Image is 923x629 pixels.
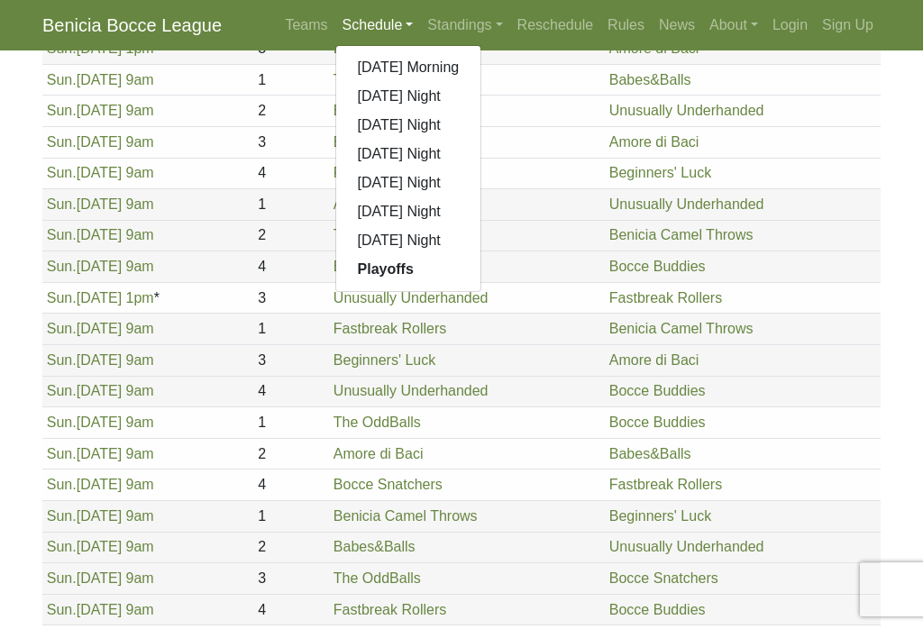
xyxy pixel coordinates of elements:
[47,602,154,617] a: Sun.[DATE] 9am
[253,469,329,501] td: 4
[609,383,706,398] a: Bocce Buddies
[47,227,154,242] a: Sun.[DATE] 9am
[609,41,699,56] a: Amore di Baci
[47,352,154,368] a: Sun.[DATE] 9am
[47,72,154,87] a: Sun.[DATE] 9am
[47,446,154,461] a: Sun.[DATE] 9am
[334,41,443,56] a: Bocce Snatchers
[334,196,424,212] a: Amore di Baci
[47,103,154,118] a: Sun.[DATE] 9am
[253,532,329,563] td: 2
[609,103,764,118] a: Unusually Underhanded
[253,220,329,251] td: 2
[253,282,329,314] td: 3
[47,259,77,274] span: Sun.
[253,126,329,158] td: 3
[47,383,154,398] a: Sun.[DATE] 9am
[334,477,443,492] a: Bocce Snatchers
[815,7,881,43] a: Sign Up
[609,72,691,87] a: Babes&Balls
[253,345,329,377] td: 3
[358,261,414,277] strong: Playoffs
[47,570,154,586] a: Sun.[DATE] 9am
[47,602,77,617] span: Sun.
[47,446,77,461] span: Sun.
[253,96,329,127] td: 2
[334,165,446,180] a: Fastbreak Rollers
[47,41,154,56] a: Sun.[DATE] 1pm
[609,570,718,586] a: Bocce Snatchers
[47,259,154,274] a: Sun.[DATE] 9am
[609,352,699,368] a: Amore di Baci
[47,570,77,586] span: Sun.
[335,45,482,292] div: Schedule
[609,477,722,492] a: Fastbreak Rollers
[336,197,481,226] a: [DATE] Night
[609,227,754,242] a: Benicia Camel Throws
[47,539,77,554] span: Sun.
[47,165,77,180] span: Sun.
[253,64,329,96] td: 1
[47,539,154,554] a: Sun.[DATE] 9am
[47,196,77,212] span: Sun.
[334,134,430,150] a: Bocce Buddies
[253,189,329,221] td: 1
[334,383,489,398] a: Unusually Underhanded
[47,415,154,430] a: Sun.[DATE] 9am
[253,501,329,533] td: 1
[334,352,435,368] a: Beginners' Luck
[253,407,329,439] td: 1
[47,290,154,305] a: Sun.[DATE] 1pm
[47,227,77,242] span: Sun.
[47,103,77,118] span: Sun.
[47,321,154,336] a: Sun.[DATE] 9am
[335,7,421,43] a: Schedule
[609,259,706,274] a: Bocce Buddies
[47,352,77,368] span: Sun.
[336,140,481,169] a: [DATE] Night
[336,53,481,82] a: [DATE] Morning
[47,508,77,524] span: Sun.
[702,7,765,43] a: About
[47,383,77,398] span: Sun.
[47,290,77,305] span: Sun.
[334,259,443,274] a: Bocce Snatchers
[253,438,329,469] td: 2
[253,376,329,407] td: 4
[253,251,329,283] td: 4
[334,602,446,617] a: Fastbreak Rollers
[609,290,722,305] a: Fastbreak Rollers
[334,539,416,554] a: Babes&Balls
[334,321,446,336] a: Fastbreak Rollers
[336,255,481,284] a: Playoffs
[42,7,222,43] a: Benicia Bocce League
[47,165,154,180] a: Sun.[DATE] 9am
[609,602,706,617] a: Bocce Buddies
[652,7,702,43] a: News
[334,570,421,586] a: The OddBalls
[253,158,329,189] td: 4
[253,594,329,625] td: 4
[420,7,509,43] a: Standings
[334,103,443,118] a: Bocce Snatchers
[334,508,478,524] a: Benicia Camel Throws
[609,446,691,461] a: Babes&Balls
[600,7,652,43] a: Rules
[334,446,424,461] a: Amore di Baci
[336,82,481,111] a: [DATE] Night
[253,563,329,595] td: 3
[47,134,154,150] a: Sun.[DATE] 9am
[47,477,77,492] span: Sun.
[47,508,154,524] a: Sun.[DATE] 9am
[334,415,421,430] a: The OddBalls
[336,226,481,255] a: [DATE] Night
[609,508,711,524] a: Beginners' Luck
[47,72,77,87] span: Sun.
[765,7,815,43] a: Login
[510,7,601,43] a: Reschedule
[47,415,77,430] span: Sun.
[609,415,706,430] a: Bocce Buddies
[609,165,711,180] a: Beginners' Luck
[336,169,481,197] a: [DATE] Night
[334,227,421,242] a: The OddBalls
